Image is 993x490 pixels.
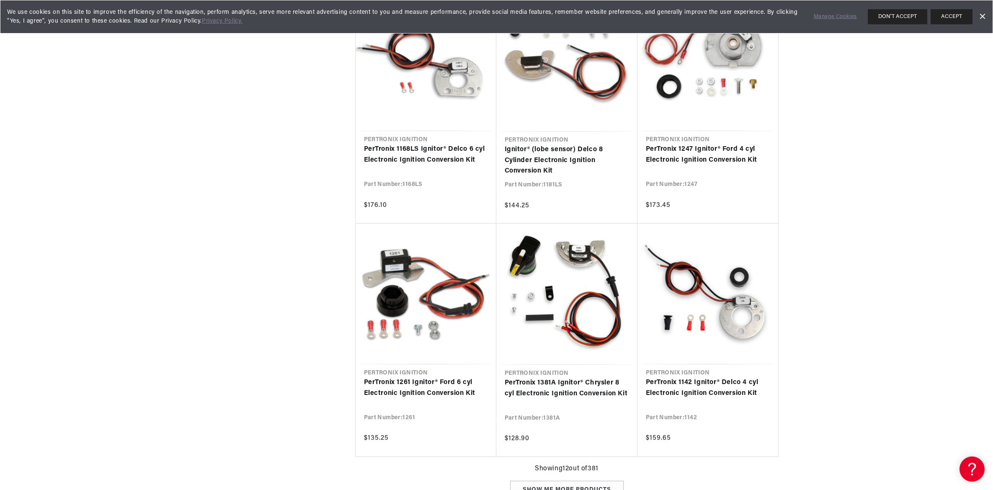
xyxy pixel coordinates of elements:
[646,377,770,399] a: PerTronix 1142 Ignitor® Delco 4 cyl Electronic Ignition Conversion Kit
[202,18,242,24] a: Privacy Policy.
[646,144,770,165] a: PerTronix 1247 Ignitor® Ford 4 cyl Electronic Ignition Conversion Kit
[868,9,927,24] button: DON'T ACCEPT
[535,464,598,475] span: Showing 12 out of 381
[814,13,857,21] a: Manage Cookies
[364,144,488,165] a: PerTronix 1168LS Ignitor® Delco 6 cyl Electronic Ignition Conversion Kit
[505,144,629,177] a: Ignitor® (lobe sensor) Delco 8 Cylinder Electronic Ignition Conversion Kit
[976,10,988,23] a: Dismiss Banner
[505,378,629,399] a: PerTronix 1381A Ignitor® Chrysler 8 cyl Electronic Ignition Conversion Kit
[7,8,802,26] span: We use cookies on this site to improve the efficiency of the navigation, perform analytics, serve...
[364,377,488,399] a: PerTronix 1261 Ignitor® Ford 6 cyl Electronic Ignition Conversion Kit
[931,9,972,24] button: ACCEPT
